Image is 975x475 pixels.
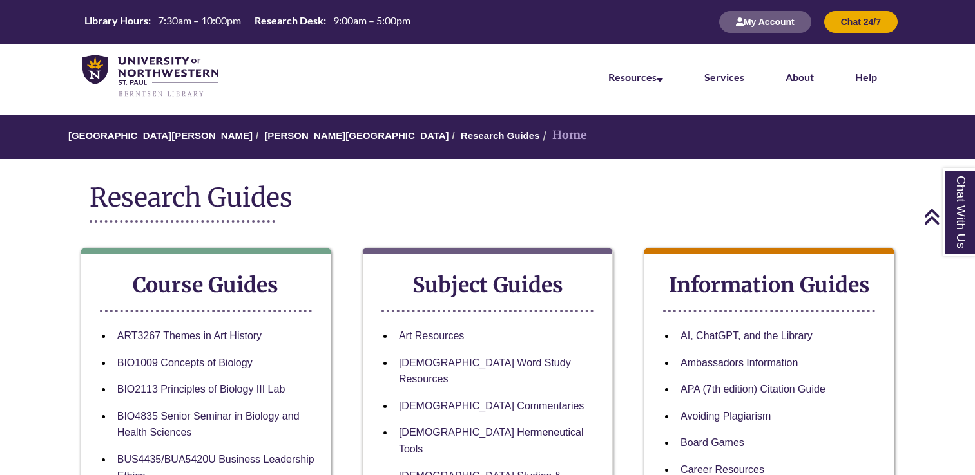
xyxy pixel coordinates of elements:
[117,384,285,395] a: BIO2113 Principles of Biology III Lab
[79,14,153,28] th: Library Hours:
[681,330,813,341] a: AI, ChatGPT, and the Library
[117,357,253,368] a: BIO1009 Concepts of Biology
[412,272,563,298] strong: Subject Guides
[855,71,877,83] a: Help
[824,16,898,27] a: Chat 24/7
[333,14,410,26] span: 9:00am – 5:00pm
[68,130,253,141] a: [GEOGRAPHIC_DATA][PERSON_NAME]
[399,330,464,341] a: Art Resources
[681,464,764,475] a: Career Resources
[117,411,300,438] a: BIO4835 Senior Seminar in Biology and Health Sciences
[399,427,584,454] a: [DEMOGRAPHIC_DATA] Hermeneutical Tools
[923,208,972,225] a: Back to Top
[681,357,798,368] a: Ambassadors Information
[82,55,218,98] img: UNWSP Library Logo
[681,437,744,448] a: Board Games
[681,411,771,422] a: Avoiding Plagiarism
[786,71,814,83] a: About
[399,357,571,385] a: [DEMOGRAPHIC_DATA] Word Study Resources
[719,16,811,27] a: My Account
[461,130,540,141] a: Research Guides
[681,384,825,395] a: APA (7th edition) Citation Guide
[117,330,262,341] a: ART3267 Themes in Art History
[539,126,587,145] li: Home
[79,14,416,30] table: Hours Today
[608,71,663,83] a: Resources
[824,11,898,33] button: Chat 24/7
[90,182,293,214] span: Research Guides
[264,130,449,141] a: [PERSON_NAME][GEOGRAPHIC_DATA]
[249,14,328,28] th: Research Desk:
[399,400,584,411] a: [DEMOGRAPHIC_DATA] Commentaries
[704,71,744,83] a: Services
[669,272,870,298] strong: Information Guides
[79,14,416,31] a: Hours Today
[133,272,278,298] strong: Course Guides
[158,14,241,26] span: 7:30am – 10:00pm
[719,11,811,33] button: My Account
